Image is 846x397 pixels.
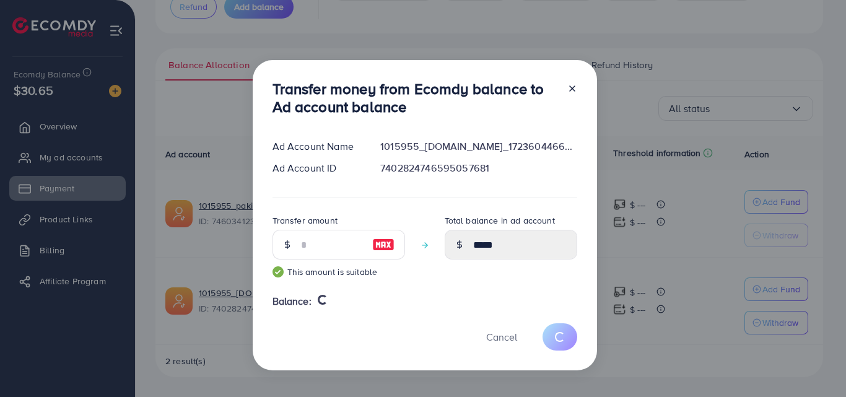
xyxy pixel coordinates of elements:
[273,294,312,308] span: Balance:
[793,341,837,388] iframe: Chat
[263,161,371,175] div: Ad Account ID
[445,214,555,227] label: Total balance in ad account
[486,330,517,344] span: Cancel
[471,323,533,350] button: Cancel
[370,161,587,175] div: 7402824746595057681
[273,266,284,277] img: guide
[372,237,395,252] img: image
[273,80,557,116] h3: Transfer money from Ecomdy balance to Ad account balance
[273,214,338,227] label: Transfer amount
[273,266,405,278] small: This amount is suitable
[263,139,371,154] div: Ad Account Name
[370,139,587,154] div: 1015955_[DOMAIN_NAME]_1723604466394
